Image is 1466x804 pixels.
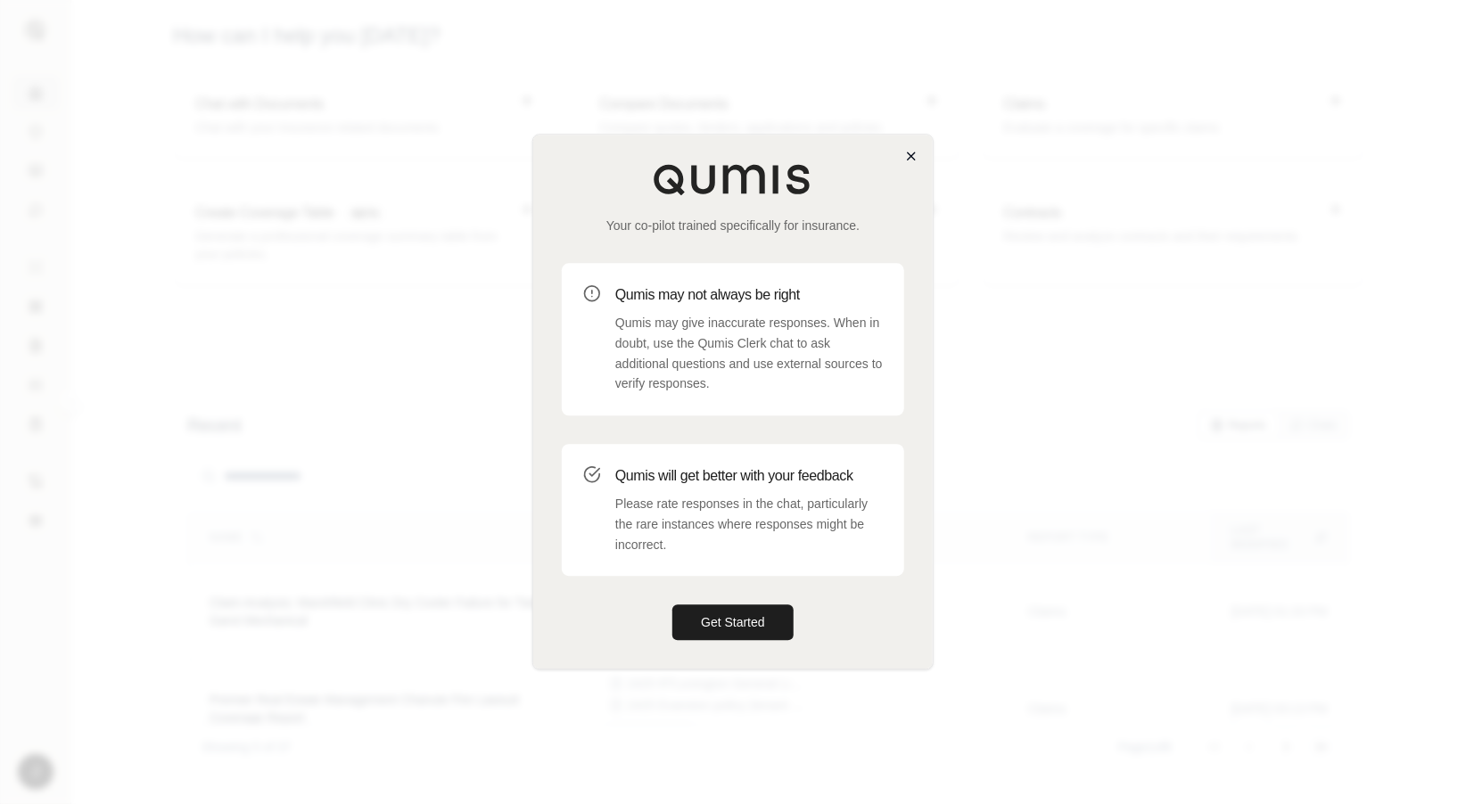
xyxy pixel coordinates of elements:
[615,494,883,554] p: Please rate responses in the chat, particularly the rare instances where responses might be incor...
[615,313,883,394] p: Qumis may give inaccurate responses. When in doubt, use the Qumis Clerk chat to ask additional qu...
[562,217,904,234] p: Your co-pilot trained specifically for insurance.
[615,284,883,306] h3: Qumis may not always be right
[672,605,794,641] button: Get Started
[615,465,883,487] h3: Qumis will get better with your feedback
[653,163,813,195] img: Qumis Logo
